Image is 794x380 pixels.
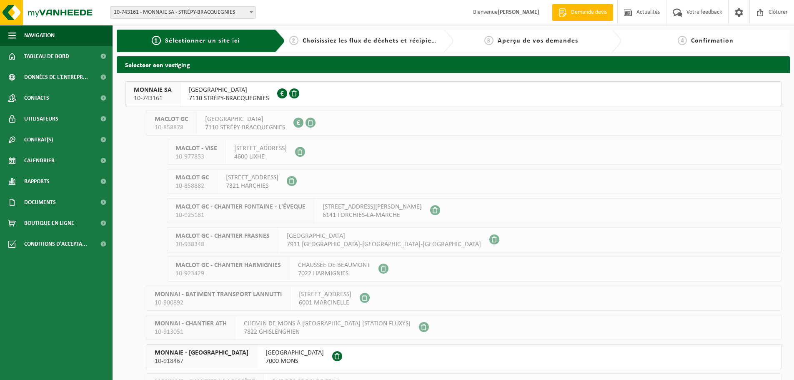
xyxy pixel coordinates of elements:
[175,144,217,153] span: MACLOT - VISE
[4,362,139,380] iframe: chat widget
[175,153,217,161] span: 10-977853
[498,38,578,44] span: Aperçu de vos demandes
[287,240,481,249] span: 7911 [GEOGRAPHIC_DATA]-[GEOGRAPHIC_DATA]-[GEOGRAPHIC_DATA]
[299,290,351,299] span: [STREET_ADDRESS]
[175,203,306,211] span: MACLOT GC - CHANTIER FONTAINE - L'ÉVEQUE
[244,328,411,336] span: 7822 GHISLENGHIEN
[244,320,411,328] span: CHEMIN DE MONS À [GEOGRAPHIC_DATA] (STATION FLUXYS)
[298,261,370,269] span: CHAUSSÉE DE BEAUMONT
[175,174,209,182] span: MACLOT GC
[134,94,172,103] span: 10-743161
[24,150,55,171] span: Calendrier
[691,38,734,44] span: Confirmation
[298,269,370,278] span: 7022 HARMIGNIES
[24,25,55,46] span: Navigation
[175,232,270,240] span: MACLOT GC - CHANTIER FRASNES
[155,357,248,365] span: 10-918467
[24,46,69,67] span: Tableau de bord
[266,357,324,365] span: 7000 MONS
[110,6,256,19] span: 10-743161 - MONNAIE SA - STRÉPY-BRACQUEGNIES
[323,211,422,219] span: 6141 FORCHIES-LA-MARCHE
[175,240,270,249] span: 10-938348
[226,182,278,190] span: 7321 HARCHIES
[117,56,790,73] h2: Selecteer een vestiging
[125,81,781,106] button: MONNAIE SA 10-743161 [GEOGRAPHIC_DATA]7110 STRÉPY-BRACQUEGNIES
[146,344,781,369] button: MONNAIE - [GEOGRAPHIC_DATA] 10-918467 [GEOGRAPHIC_DATA]7000 MONS
[155,320,227,328] span: MONNAI - CHANTIER ATH
[24,171,50,192] span: Rapports
[484,36,493,45] span: 3
[189,86,269,94] span: [GEOGRAPHIC_DATA]
[155,299,282,307] span: 10-900892
[266,349,324,357] span: [GEOGRAPHIC_DATA]
[678,36,687,45] span: 4
[152,36,161,45] span: 1
[134,86,172,94] span: MONNAIE SA
[205,115,285,123] span: [GEOGRAPHIC_DATA]
[24,88,49,108] span: Contacts
[299,299,351,307] span: 6001 MARCINELLE
[24,129,53,150] span: Contrat(s)
[175,261,281,269] span: MACLOT GC - CHANTIER HARMIGNIES
[165,38,240,44] span: Sélectionner un site ici
[155,290,282,299] span: MONNAI - BATIMENT TRANSPORT LANNUTTI
[175,182,209,190] span: 10-858882
[155,123,188,132] span: 10-858878
[226,174,278,182] span: [STREET_ADDRESS]
[24,192,56,213] span: Documents
[303,38,441,44] span: Choisissiez les flux de déchets et récipients
[323,203,422,211] span: [STREET_ADDRESS][PERSON_NAME]
[569,8,609,17] span: Demande devis
[24,108,58,129] span: Utilisateurs
[287,232,481,240] span: [GEOGRAPHIC_DATA]
[155,328,227,336] span: 10-913051
[205,123,285,132] span: 7110 STRÉPY-BRACQUEGNIES
[498,9,539,15] strong: [PERSON_NAME]
[155,349,248,357] span: MONNAIE - [GEOGRAPHIC_DATA]
[175,211,306,219] span: 10-925181
[234,144,287,153] span: [STREET_ADDRESS]
[234,153,287,161] span: 4600 LIXHE
[24,234,87,254] span: Conditions d'accepta...
[289,36,298,45] span: 2
[189,94,269,103] span: 7110 STRÉPY-BRACQUEGNIES
[110,7,255,18] span: 10-743161 - MONNAIE SA - STRÉPY-BRACQUEGNIES
[552,4,613,21] a: Demande devis
[175,269,281,278] span: 10-923429
[24,67,88,88] span: Données de l'entrepr...
[155,115,188,123] span: MACLOT GC
[24,213,74,234] span: Boutique en ligne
